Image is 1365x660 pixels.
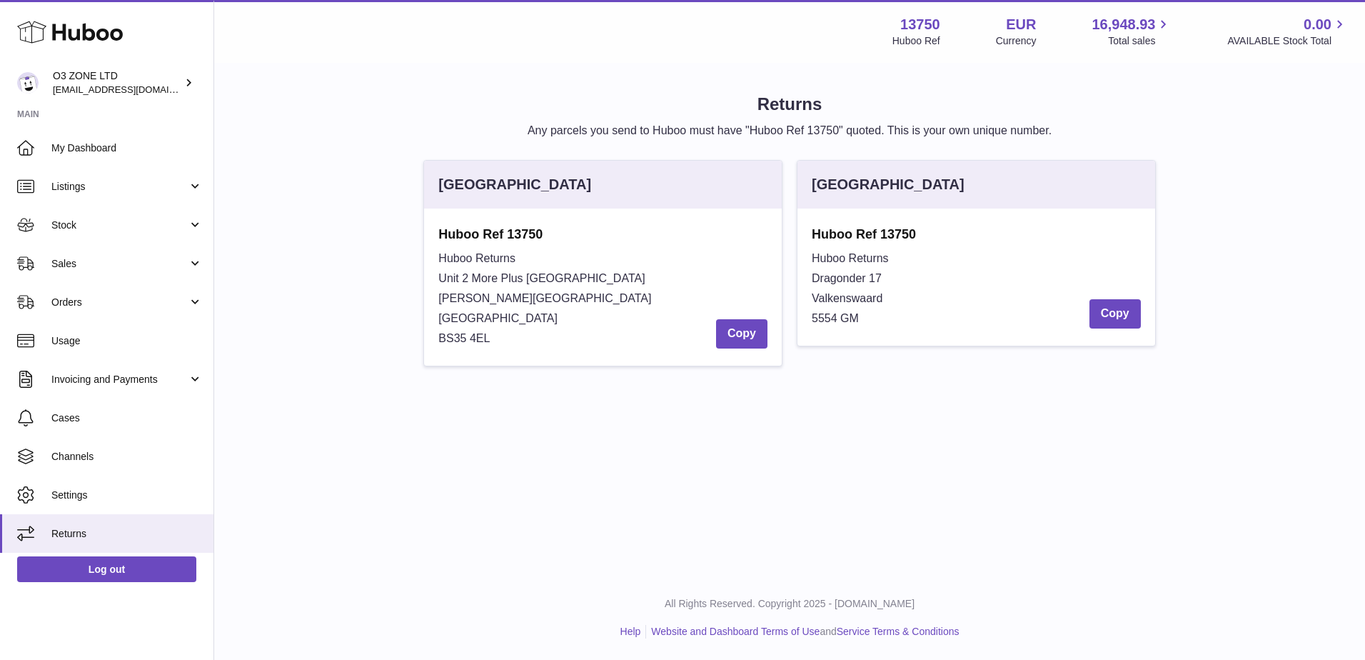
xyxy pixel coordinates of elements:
span: Total sales [1108,34,1172,48]
h1: Returns [237,93,1342,116]
img: hello@o3zoneltd.co.uk [17,72,39,94]
div: O3 ZONE LTD [53,69,181,96]
div: Huboo Ref [892,34,940,48]
span: Channels [51,450,203,464]
span: Stock [51,219,188,232]
span: My Dashboard [51,141,203,155]
strong: Huboo Ref 13750 [438,226,767,243]
p: Any parcels you send to Huboo must have "Huboo Ref 13750" quoted. This is your own unique number. [237,123,1342,139]
span: Orders [51,296,188,309]
button: Copy [1089,299,1141,329]
span: [EMAIL_ADDRESS][DOMAIN_NAME] [53,84,210,95]
a: Service Terms & Conditions [837,626,959,637]
p: All Rights Reserved. Copyright 2025 - [DOMAIN_NAME] [226,597,1354,611]
span: Cases [51,411,203,425]
span: [GEOGRAPHIC_DATA] [438,312,558,324]
a: 0.00 AVAILABLE Stock Total [1227,15,1348,48]
a: Log out [17,556,196,582]
div: Currency [996,34,1037,48]
a: Website and Dashboard Terms of Use [651,626,820,637]
span: Huboo Returns [812,252,889,264]
span: AVAILABLE Stock Total [1227,34,1348,48]
strong: Huboo Ref 13750 [812,226,1141,243]
span: Huboo Returns [438,252,515,264]
span: Listings [51,180,188,194]
span: Usage [51,334,203,348]
button: Copy [716,319,767,349]
div: [GEOGRAPHIC_DATA] [812,175,964,194]
strong: 13750 [900,15,940,34]
span: Returns [51,527,203,541]
span: [PERSON_NAME][GEOGRAPHIC_DATA] [438,292,651,304]
span: Unit 2 More Plus [GEOGRAPHIC_DATA] [438,272,645,284]
span: 16,948.93 [1092,15,1155,34]
div: [GEOGRAPHIC_DATA] [438,175,591,194]
span: Invoicing and Payments [51,373,188,386]
span: BS35 4EL [438,332,490,344]
span: Settings [51,489,203,502]
span: Valkenswaard [812,292,882,304]
span: Dragonder 17 [812,272,882,284]
span: 5554 GM [812,312,859,324]
span: Sales [51,257,188,271]
a: Help [620,626,641,637]
a: 16,948.93 Total sales [1092,15,1172,48]
li: and [646,625,959,639]
strong: EUR [1006,15,1036,34]
span: 0.00 [1304,15,1331,34]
